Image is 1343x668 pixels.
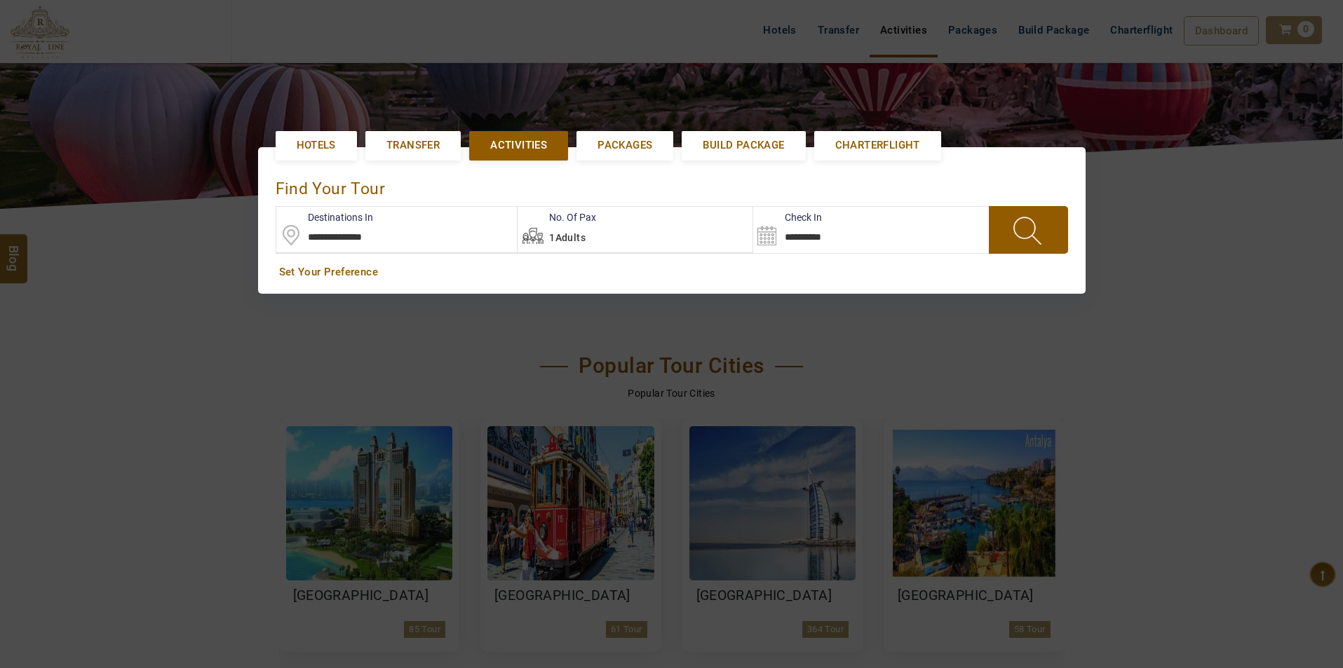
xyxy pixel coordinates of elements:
span: Charterflight [835,138,920,153]
span: Build Package [703,138,784,153]
label: Check In [753,210,822,224]
label: Destinations In [276,210,373,224]
span: Activities [490,138,547,153]
span: Hotels [297,138,336,153]
a: Transfer [365,131,461,160]
a: Hotels [276,131,357,160]
a: Build Package [682,131,805,160]
label: No. Of Pax [518,210,596,224]
a: Packages [576,131,673,160]
a: Set Your Preference [279,265,1065,280]
span: Packages [598,138,652,153]
span: Transfer [386,138,440,153]
div: find your Tour [276,165,1068,206]
iframe: chat widget [1256,580,1343,647]
a: Activities [469,131,568,160]
span: 1Adults [549,232,586,243]
a: Charterflight [814,131,941,160]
